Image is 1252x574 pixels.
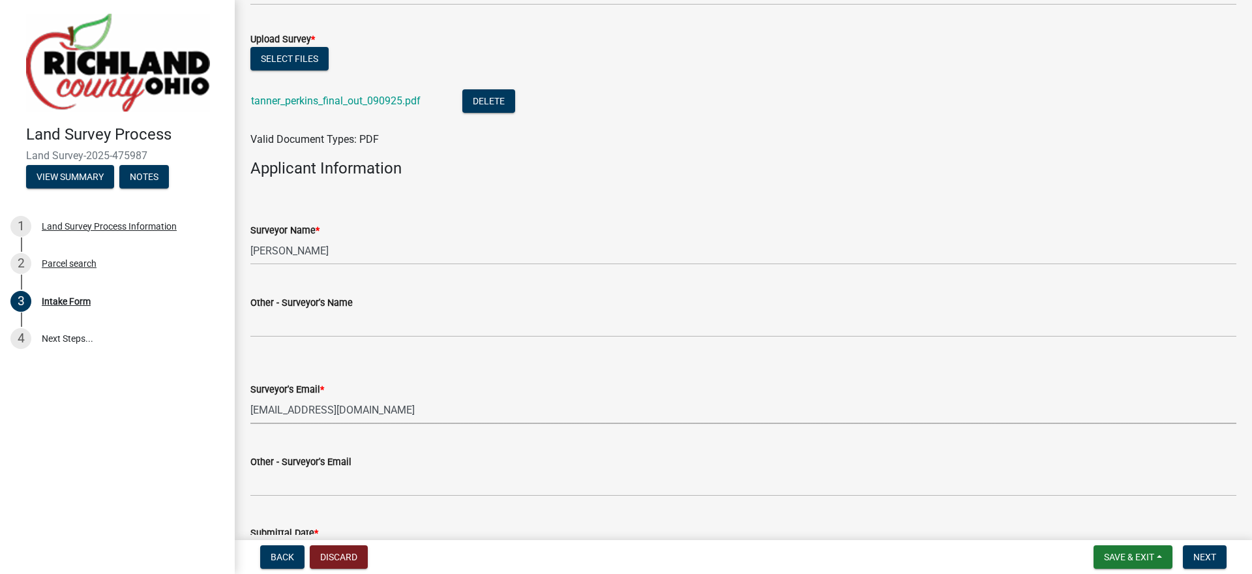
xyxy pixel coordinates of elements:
div: 1 [10,216,31,237]
button: View Summary [26,165,114,189]
h4: Applicant Information [250,159,1236,178]
span: Next [1193,552,1216,562]
label: Upload Survey [250,35,315,44]
div: 2 [10,253,31,274]
div: Parcel search [42,259,97,268]
img: Richland County, Ohio [26,14,210,112]
button: Back [260,545,305,569]
span: Land Survey-2025-475987 [26,149,209,162]
a: tanner_perkins_final_out_090925.pdf [251,95,421,107]
button: Discard [310,545,368,569]
h4: Land Survey Process [26,125,224,144]
label: Surveyor Name [250,226,320,235]
div: 4 [10,328,31,349]
label: Other - Surveyor's Name [250,299,353,308]
label: Surveyor's Email [250,385,324,395]
span: Valid Document Types: PDF [250,133,379,145]
wm-modal-confirm: Notes [119,172,169,183]
span: Save & Exit [1104,552,1154,562]
div: Land Survey Process Information [42,222,177,231]
label: Submittal Date [250,529,318,538]
button: Next [1183,545,1227,569]
div: Intake Form [42,297,91,306]
label: Other - Surveyor's Email [250,458,351,467]
span: Back [271,552,294,562]
button: Notes [119,165,169,189]
div: 3 [10,291,31,312]
button: Select files [250,47,329,70]
button: Save & Exit [1094,545,1172,569]
wm-modal-confirm: Delete Document [462,96,515,108]
wm-modal-confirm: Summary [26,172,114,183]
button: Delete [462,89,515,113]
